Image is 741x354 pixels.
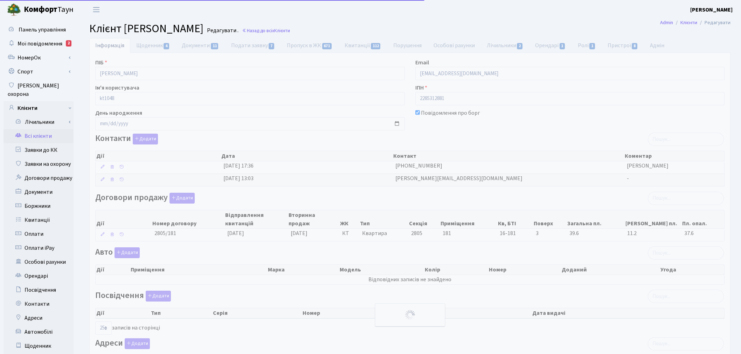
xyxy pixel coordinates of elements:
[146,291,171,302] button: Посвідчення
[624,151,724,161] th: Коментар
[4,241,74,255] a: Оплати iPay
[96,151,221,161] th: Дії
[130,38,176,53] a: Щоденник
[288,210,339,228] th: Вторинна продаж
[88,4,105,15] button: Переключити навігацію
[291,229,307,237] span: [DATE]
[411,229,422,237] span: 2805
[342,229,356,238] span: КТ
[4,325,74,339] a: Автомобілі
[206,27,238,34] small: Редагувати .
[625,210,681,228] th: [PERSON_NAME] пл.
[407,308,532,318] th: Видано
[648,246,724,260] input: Пошук...
[96,308,150,318] th: Дії
[339,210,359,228] th: ЖК
[500,229,530,238] span: 16-181
[125,338,150,349] button: Адреси
[7,3,21,17] img: logo.png
[648,290,724,303] input: Пошук...
[227,229,244,237] span: [DATE]
[395,162,442,170] span: [PHONE_NUMBER]
[387,38,428,53] a: Порушення
[95,291,171,302] label: Посвідчення
[223,175,254,182] span: [DATE] 13:03
[408,210,440,228] th: Секція
[123,337,150,349] a: Додати
[4,79,74,101] a: [PERSON_NAME] охорона
[532,308,724,318] th: Дата видачі
[627,229,678,238] span: 11.2
[95,58,107,67] label: ПІБ
[281,38,338,53] a: Пропуск в ЖК
[627,175,629,182] span: -
[371,43,381,49] span: 112
[212,308,302,318] th: Серія
[4,297,74,311] a: Контакти
[4,339,74,353] a: Щоденник
[113,246,140,259] a: Додати
[602,38,644,53] a: Пристрої
[415,58,429,67] label: Email
[684,229,722,238] span: 37.6
[269,43,274,49] span: 7
[415,84,427,92] label: ІПН
[169,193,195,204] button: Договори продажу
[627,162,669,170] span: [PERSON_NAME]
[421,109,480,117] label: Повідомлення про борг
[95,193,195,204] label: Договори продажу
[644,38,670,53] a: Адмін
[359,210,408,228] th: Тип
[4,65,74,79] a: Спорт
[176,38,225,53] a: Документи
[395,175,522,182] span: [PERSON_NAME][EMAIL_ADDRESS][DOMAIN_NAME]
[133,134,158,144] button: Контакти
[274,27,290,34] span: Клієнти
[339,38,387,53] a: Квитанції
[567,210,624,228] th: Загальна пл.
[4,199,74,213] a: Боржники
[130,265,267,275] th: Приміщення
[362,229,406,238] span: Квартира
[393,151,624,161] th: Контакт
[424,265,488,275] th: Колір
[4,311,74,325] a: Адреси
[650,15,741,30] nav: breadcrumb
[96,275,724,284] td: Відповідних записів не знайдено
[4,213,74,227] a: Квитанції
[89,21,203,37] span: Клієнт [PERSON_NAME]
[4,157,74,171] a: Заявки на охорону
[95,321,112,335] select: записів на сторінці
[497,210,533,228] th: Кв, БТІ
[4,255,74,269] a: Особові рахунки
[572,38,602,53] a: Ролі
[680,19,697,26] a: Клієнти
[4,51,74,65] a: НомерОк
[4,37,74,51] a: Мої повідомлення2
[131,133,158,145] a: Додати
[89,38,130,53] a: Інформація
[95,247,140,258] label: Авто
[322,43,332,49] span: 671
[115,247,140,258] button: Авто
[529,38,572,53] a: Орендарі
[690,6,733,14] b: [PERSON_NAME]
[443,229,451,237] span: 181
[648,337,724,351] input: Пошук...
[96,210,152,228] th: Дії
[440,210,497,228] th: Приміщення
[154,229,176,237] span: 2805/181
[18,40,62,48] span: Мої повідомлення
[8,115,74,129] a: Лічильники
[4,185,74,199] a: Документи
[517,43,522,49] span: 2
[481,38,529,53] a: Лічильники
[19,26,66,34] span: Панель управління
[4,129,74,143] a: Всі клієнти
[632,43,637,49] span: 8
[4,227,74,241] a: Оплати
[339,265,424,275] th: Модель
[242,27,290,34] a: Назад до всіхКлієнти
[267,265,339,275] th: Марка
[302,308,407,318] th: Номер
